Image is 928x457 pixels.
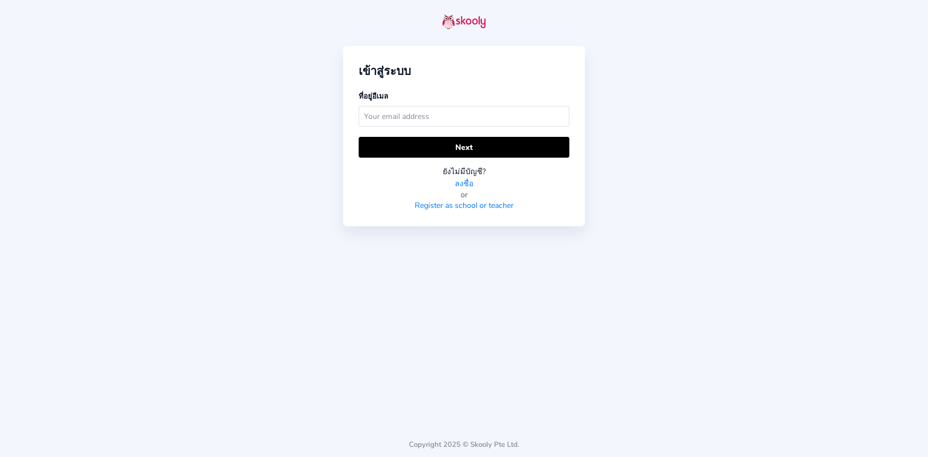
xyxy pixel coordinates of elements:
[455,177,474,190] a: ลงชื่อ
[343,17,354,28] button: arrow back outline
[359,106,569,127] input: Your email address
[359,137,569,158] button: Next
[442,14,486,29] img: skooly-logo.png
[359,190,569,200] div: or
[359,165,569,177] div: ยังไม่มีบัญชี?
[359,91,388,101] label: ที่อยู่อีเมล
[415,200,514,211] a: Register as school or teacher
[359,61,569,80] div: เข้าสู่ระบบ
